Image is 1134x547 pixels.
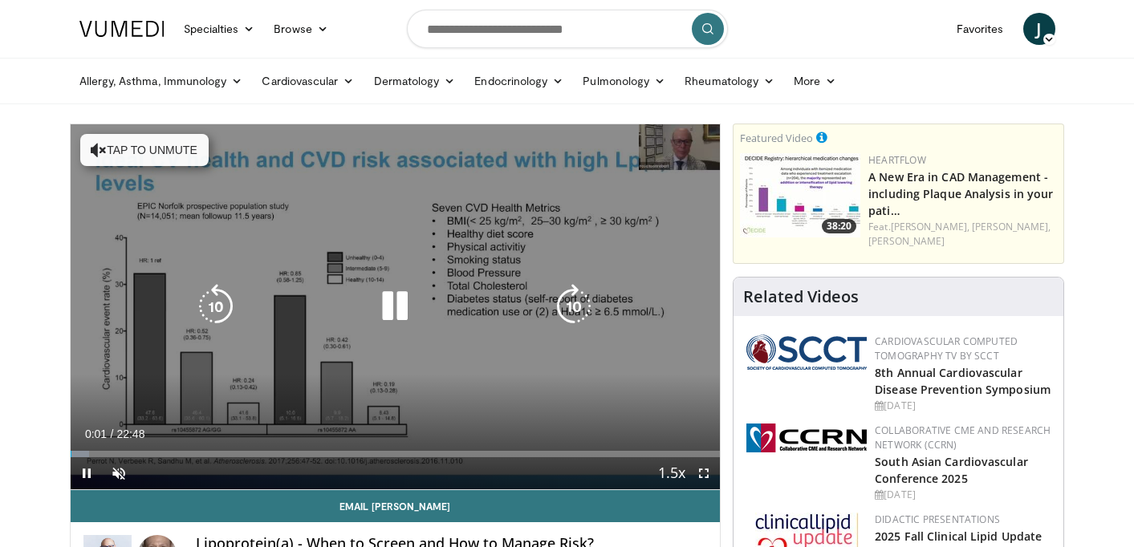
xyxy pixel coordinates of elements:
[79,21,165,37] img: VuMedi Logo
[875,488,1051,502] div: [DATE]
[1023,13,1055,45] a: J
[111,427,114,440] span: /
[947,13,1014,45] a: Favorites
[688,457,720,489] button: Fullscreen
[740,153,860,237] a: 38:20
[740,153,860,237] img: 738d0e2d-290f-4d89-8861-908fb8b721dc.150x105_q85_crop-smart_upscale.jpg
[868,169,1053,218] a: A New Era in CAD Management - including Plaque Analysis in your pati…
[71,490,721,522] a: Email [PERSON_NAME]
[71,451,721,457] div: Progress Bar
[972,220,1051,233] a: [PERSON_NAME],
[875,399,1051,413] div: [DATE]
[875,365,1051,397] a: 8th Annual Cardiovascular Disease Prevention Symposium
[70,65,253,97] a: Allergy, Asthma, Immunology
[465,65,573,97] a: Endocrinology
[868,234,945,248] a: [PERSON_NAME]
[875,529,1042,544] a: 2025 Fall Clinical Lipid Update
[822,219,856,233] span: 38:20
[746,334,867,370] img: 51a70120-4f25-49cc-93a4-67582377e75f.png.150x105_q85_autocrop_double_scale_upscale_version-0.2.png
[264,13,338,45] a: Browse
[364,65,465,97] a: Dermatology
[174,13,265,45] a: Specialties
[407,10,728,48] input: Search topics, interventions
[743,287,859,306] h4: Related Videos
[875,513,1051,527] div: Didactic Presentations
[103,457,135,489] button: Unmute
[875,334,1018,363] a: Cardiovascular Computed Tomography TV by SCCT
[252,65,364,97] a: Cardiovascular
[740,131,813,145] small: Featured Video
[868,220,1057,249] div: Feat.
[875,454,1028,486] a: South Asian Cardiovascular Conference 2025
[868,153,926,167] a: Heartflow
[784,65,846,97] a: More
[573,65,675,97] a: Pulmonology
[71,457,103,489] button: Pause
[80,134,209,166] button: Tap to unmute
[71,124,721,490] video-js: Video Player
[656,457,688,489] button: Playback Rate
[875,423,1051,452] a: Collaborative CME and Research Network (CCRN)
[85,427,107,440] span: 0:01
[675,65,784,97] a: Rheumatology
[746,423,867,452] img: a04ee3ba-8487-4636-b0fb-5e8d268f3737.png.150x105_q85_autocrop_double_scale_upscale_version-0.2.png
[891,220,969,233] a: [PERSON_NAME],
[116,427,144,440] span: 22:48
